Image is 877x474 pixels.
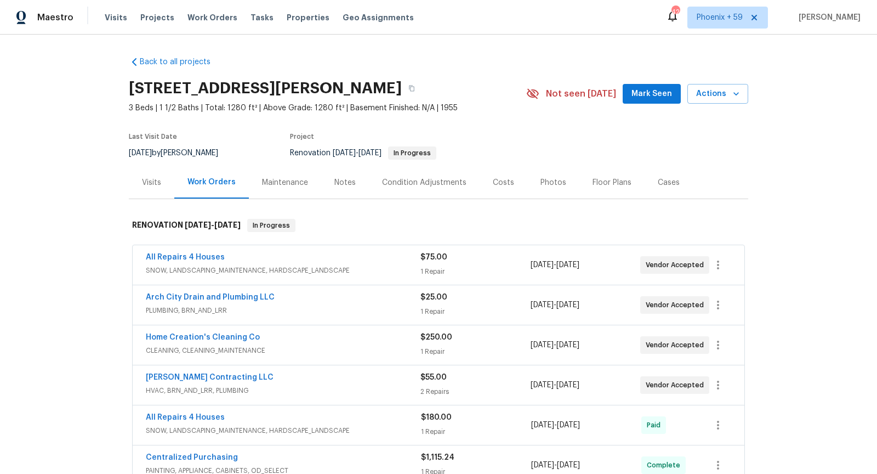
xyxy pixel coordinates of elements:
span: - [531,420,580,431]
span: Complete [647,460,685,471]
span: SNOW, LANDSCAPING_MAINTENANCE, HARDSCAPE_LANDSCAPE [146,265,420,276]
span: [DATE] [185,221,211,229]
span: SNOW, LANDSCAPING_MAINTENANCE, HARDSCAPE_LANDSCAPE [146,425,421,436]
div: 2 Repairs [420,386,530,397]
span: Visits [105,12,127,23]
a: All Repairs 4 Houses [146,253,225,261]
a: [PERSON_NAME] Contracting LLC [146,374,274,381]
span: CLEANING, CLEANING_MAINTENANCE [146,345,420,356]
div: 1 Repair [421,426,531,437]
span: [DATE] [531,301,554,309]
span: In Progress [248,220,294,231]
span: [DATE] [214,221,241,229]
span: [PERSON_NAME] [794,12,861,23]
span: - [531,380,579,391]
span: - [531,340,579,351]
div: RENOVATION [DATE]-[DATE]In Progress [129,208,748,243]
span: $55.00 [420,374,447,381]
span: - [185,221,241,229]
span: HVAC, BRN_AND_LRR, PLUMBING [146,385,420,396]
a: Home Creation's Cleaning Co [146,334,260,341]
span: 3 Beds | 1 1/2 Baths | Total: 1280 ft² | Above Grade: 1280 ft² | Basement Finished: N/A | 1955 [129,103,526,114]
span: [DATE] [557,421,580,429]
span: [DATE] [531,261,554,269]
span: [DATE] [556,341,579,349]
div: Notes [334,177,356,188]
span: [DATE] [531,341,554,349]
button: Copy Address [402,78,422,98]
span: $250.00 [420,334,452,341]
span: [DATE] [531,381,554,389]
span: In Progress [389,150,435,156]
div: by [PERSON_NAME] [129,146,231,160]
span: [DATE] [556,381,579,389]
span: - [531,460,580,471]
a: Arch City Drain and Plumbing LLC [146,294,275,301]
span: $1,115.24 [421,454,454,461]
span: Phoenix + 59 [697,12,743,23]
span: Vendor Accepted [646,340,708,351]
span: - [531,300,579,311]
a: Back to all projects [129,57,234,67]
span: Mark Seen [631,87,672,101]
div: 1 Repair [420,266,530,277]
span: [DATE] [333,149,356,157]
span: $25.00 [420,294,447,301]
div: 429 [671,7,679,18]
span: - [531,259,579,270]
div: Visits [142,177,161,188]
span: Vendor Accepted [646,259,708,270]
span: Last Visit Date [129,133,177,140]
h6: RENOVATION [132,219,241,232]
a: Centralized Purchasing [146,454,238,461]
div: Maintenance [262,177,308,188]
span: Vendor Accepted [646,300,708,311]
div: Costs [493,177,514,188]
span: Tasks [250,14,274,21]
span: $180.00 [421,414,452,421]
div: Photos [540,177,566,188]
span: [DATE] [531,421,554,429]
span: Not seen [DATE] [546,88,616,99]
span: PLUMBING, BRN_AND_LRR [146,305,420,316]
span: Projects [140,12,174,23]
span: [DATE] [556,301,579,309]
div: Floor Plans [593,177,631,188]
div: 1 Repair [420,346,530,357]
span: Vendor Accepted [646,380,708,391]
div: Condition Adjustments [382,177,466,188]
span: [DATE] [358,149,381,157]
span: $75.00 [420,253,447,261]
span: Work Orders [187,12,237,23]
div: 1 Repair [420,306,530,317]
button: Mark Seen [623,84,681,104]
div: Cases [658,177,680,188]
span: - [333,149,381,157]
button: Actions [687,84,748,104]
span: [DATE] [557,461,580,469]
span: Paid [647,420,665,431]
span: [DATE] [129,149,152,157]
span: Actions [696,87,739,101]
div: Work Orders [187,177,236,188]
h2: [STREET_ADDRESS][PERSON_NAME] [129,83,402,94]
span: Geo Assignments [343,12,414,23]
a: All Repairs 4 Houses [146,414,225,421]
span: [DATE] [556,261,579,269]
span: Project [290,133,314,140]
span: Maestro [37,12,73,23]
span: Properties [287,12,329,23]
span: [DATE] [531,461,554,469]
span: Renovation [290,149,436,157]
